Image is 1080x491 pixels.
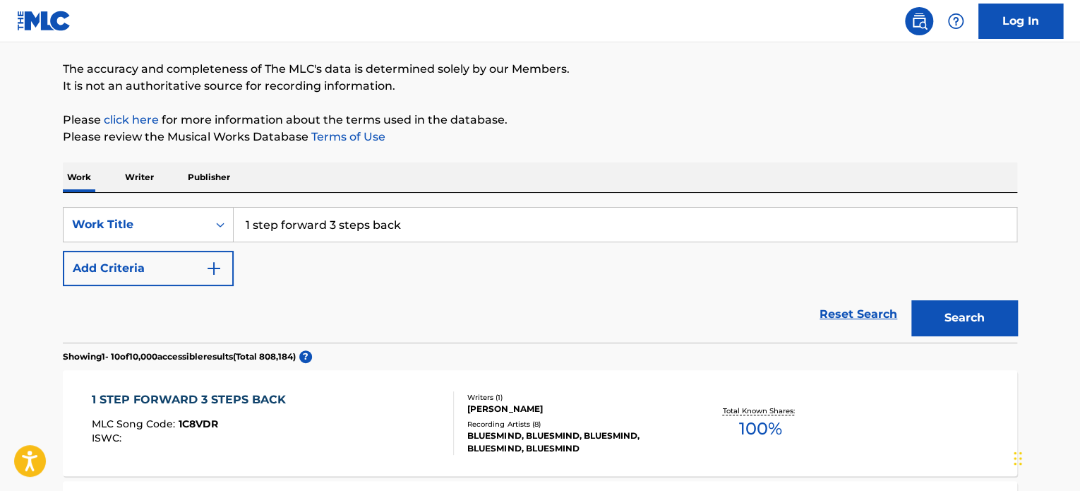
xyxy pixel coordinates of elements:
div: Recording Artists ( 8 ) [467,419,680,430]
p: Writer [121,162,158,192]
span: ? [299,350,312,363]
a: Reset Search [812,299,904,330]
div: Drag [1014,437,1022,480]
div: BLUESMIND, BLUESMIND, BLUESMIND, BLUESMIND, BLUESMIND [467,430,680,455]
img: help [947,13,964,30]
p: Please for more information about the terms used in the database. [63,112,1017,129]
form: Search Form [63,207,1017,343]
img: search [911,13,928,30]
p: Publisher [184,162,234,192]
div: 1 STEP FORWARD 3 STEPS BACK [92,391,293,408]
img: 9d2ae6d4665cec9f34b9.svg [205,260,222,277]
div: Work Title [72,216,199,233]
a: click here [104,113,159,126]
p: The accuracy and completeness of The MLC's data is determined solely by our Members. [63,61,1017,78]
button: Add Criteria [63,251,234,286]
span: MLC Song Code : [92,418,179,430]
img: MLC Logo [17,11,71,31]
span: 1C8VDR [179,418,218,430]
p: Showing 1 - 10 of 10,000 accessible results (Total 808,184 ) [63,350,296,363]
span: 100 % [738,416,781,442]
div: [PERSON_NAME] [467,403,680,415]
a: 1 STEP FORWARD 3 STEPS BACKMLC Song Code:1C8VDRISWC:Writers (1)[PERSON_NAME]Recording Artists (8)... [63,370,1017,476]
button: Search [911,300,1017,336]
iframe: Chat Widget [1009,423,1080,491]
div: Writers ( 1 ) [467,392,680,403]
div: Help [942,7,970,35]
span: ISWC : [92,432,125,444]
p: Work [63,162,95,192]
p: Total Known Shares: [722,406,798,416]
a: Terms of Use [308,130,385,143]
a: Public Search [905,7,933,35]
p: Please review the Musical Works Database [63,129,1017,146]
a: Log In [978,4,1063,39]
p: It is not an authoritative source for recording information. [63,78,1017,95]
